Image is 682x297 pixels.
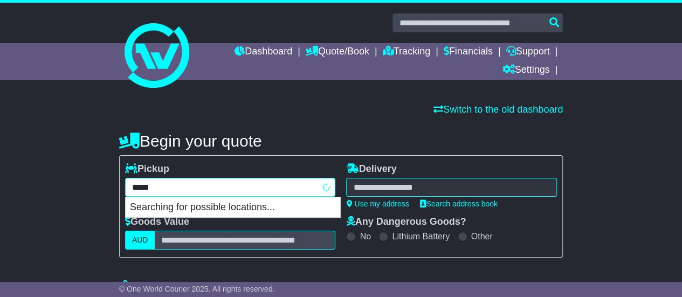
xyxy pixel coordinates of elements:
[346,216,466,228] label: Any Dangerous Goods?
[126,197,340,218] p: Searching for possible locations...
[433,104,563,115] a: Switch to the old dashboard
[392,231,450,241] label: Lithium Battery
[471,231,493,241] label: Other
[125,216,189,228] label: Goods Value
[346,199,409,208] a: Use my address
[125,178,336,197] typeahead: Please provide city
[506,43,549,61] a: Support
[444,43,493,61] a: Financials
[235,43,292,61] a: Dashboard
[346,163,396,175] label: Delivery
[119,132,563,150] h4: Begin your quote
[125,163,169,175] label: Pickup
[306,43,369,61] a: Quote/Book
[502,61,549,80] a: Settings
[125,231,155,250] label: AUD
[420,199,498,208] a: Search address book
[383,43,430,61] a: Tracking
[360,231,370,241] label: No
[119,285,275,293] span: © One World Courier 2025. All rights reserved.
